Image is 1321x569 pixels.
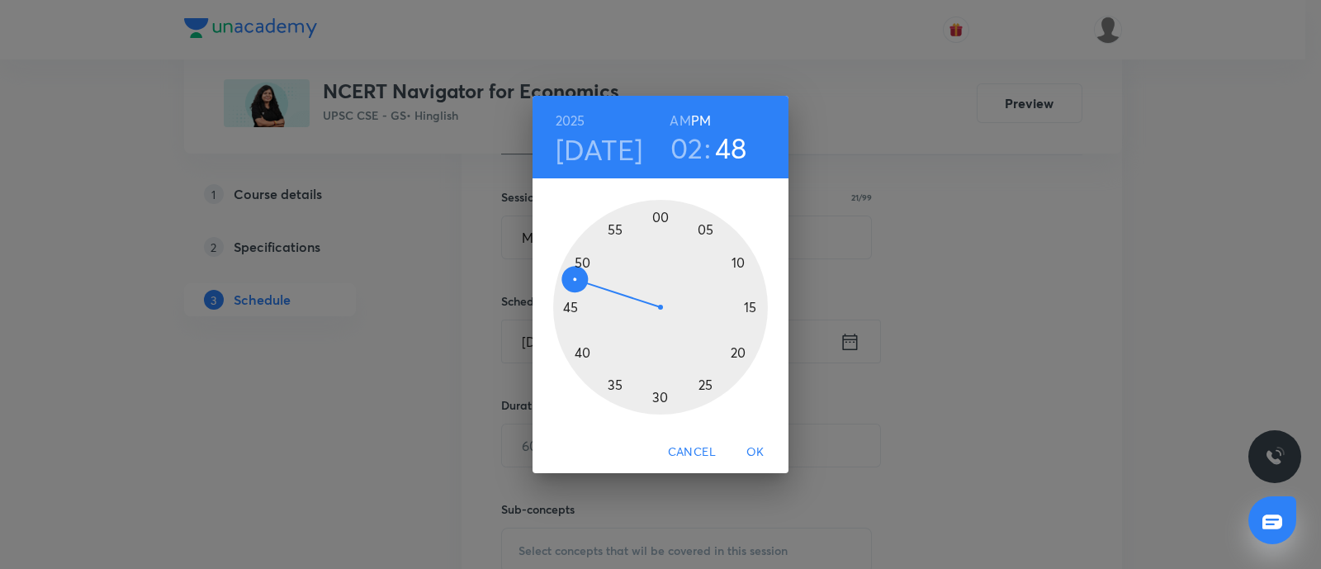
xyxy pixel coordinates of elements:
button: 02 [670,130,703,165]
h3: : [704,130,711,165]
button: 2025 [556,109,585,132]
button: AM [670,109,690,132]
button: OK [729,437,782,467]
button: PM [691,109,711,132]
button: 48 [715,130,747,165]
span: OK [736,442,775,462]
span: Cancel [668,442,716,462]
button: Cancel [661,437,722,467]
button: [DATE] [556,132,643,167]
